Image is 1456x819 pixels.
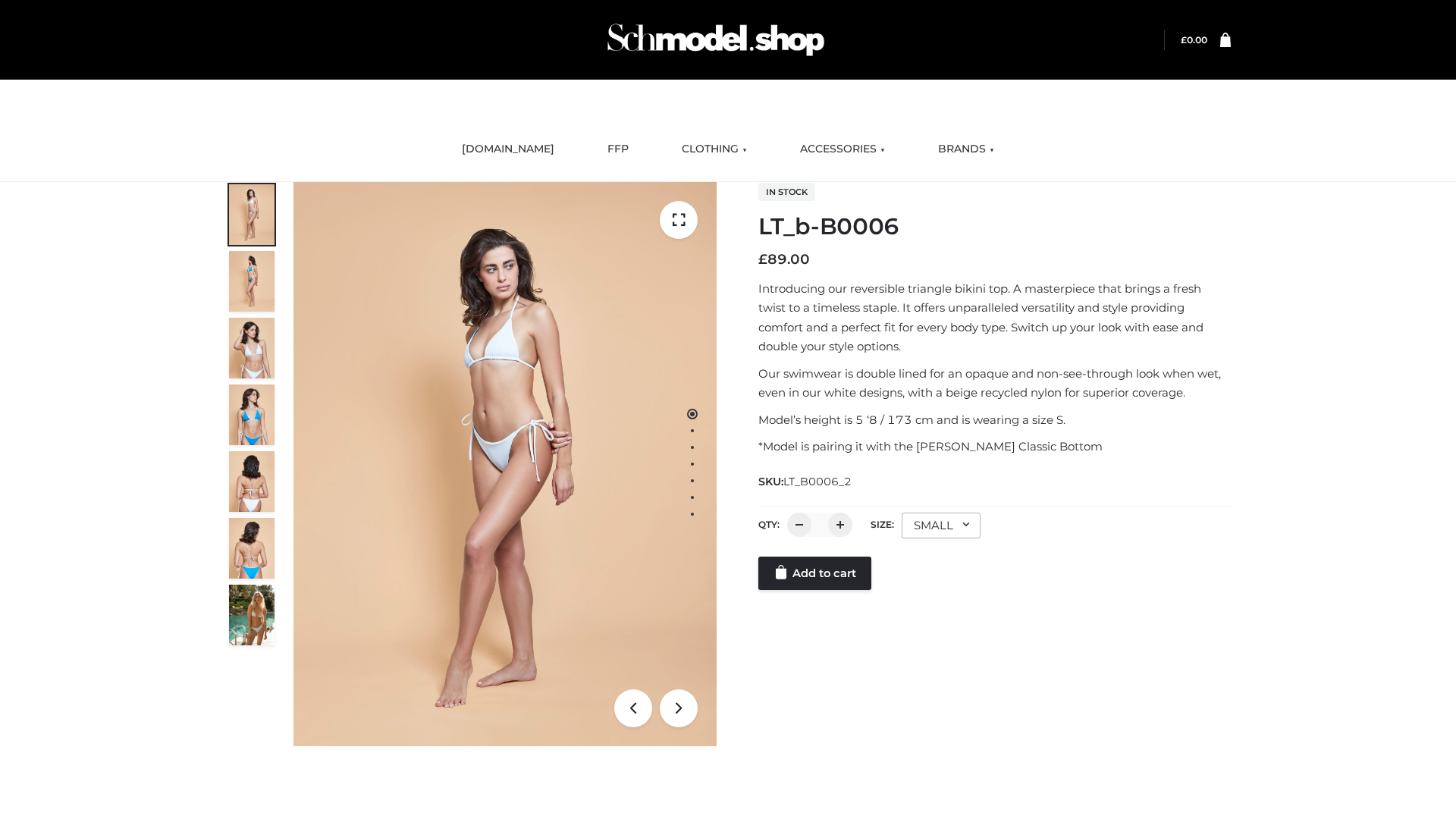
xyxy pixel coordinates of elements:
[229,384,275,445] img: ArielClassicBikiniTop_CloudNine_AzureSky_OW114ECO_4-scaled.jpg
[758,437,1231,457] p: *Model is pairing it with the [PERSON_NAME] Classic Bottom
[758,213,1231,240] h1: LT_b-B0006
[758,472,853,491] span: SKU:
[1181,34,1207,45] a: £0.00
[229,184,275,245] img: ArielClassicBikiniTop_CloudNine_AzureSky_OW114ECO_1-scaled.jpg
[596,133,640,166] a: FFP
[1181,34,1187,45] span: £
[871,519,894,530] label: Size:
[758,364,1231,403] p: Our swimwear is double lined for an opaque and non-see-through look when wet, even in our white d...
[670,133,758,166] a: CLOTHING
[758,557,871,590] a: Add to cart
[229,318,275,378] img: ArielClassicBikiniTop_CloudNine_AzureSky_OW114ECO_3-scaled.jpg
[229,518,275,579] img: ArielClassicBikiniTop_CloudNine_AzureSky_OW114ECO_8-scaled.jpg
[450,133,566,166] a: [DOMAIN_NAME]
[758,183,815,201] span: In stock
[783,475,852,488] span: LT_B0006_2
[1181,34,1207,45] bdi: 0.00
[229,451,275,512] img: ArielClassicBikiniTop_CloudNine_AzureSky_OW114ECO_7-scaled.jpg
[789,133,896,166] a: ACCESSORIES
[758,251,767,268] span: £
[758,279,1231,356] p: Introducing our reversible triangle bikini top. A masterpiece that brings a fresh twist to a time...
[229,251,275,312] img: ArielClassicBikiniTop_CloudNine_AzureSky_OW114ECO_2-scaled.jpg
[758,251,810,268] bdi: 89.00
[902,513,981,538] div: SMALL
[602,10,830,70] img: Schmodel Admin 964
[229,585,275,645] img: Arieltop_CloudNine_AzureSky2.jpg
[293,182,717,746] img: LT_b-B0006
[758,410,1231,430] p: Model’s height is 5 ‘8 / 173 cm and is wearing a size S.
[927,133,1006,166] a: BRANDS
[758,519,780,530] label: QTY:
